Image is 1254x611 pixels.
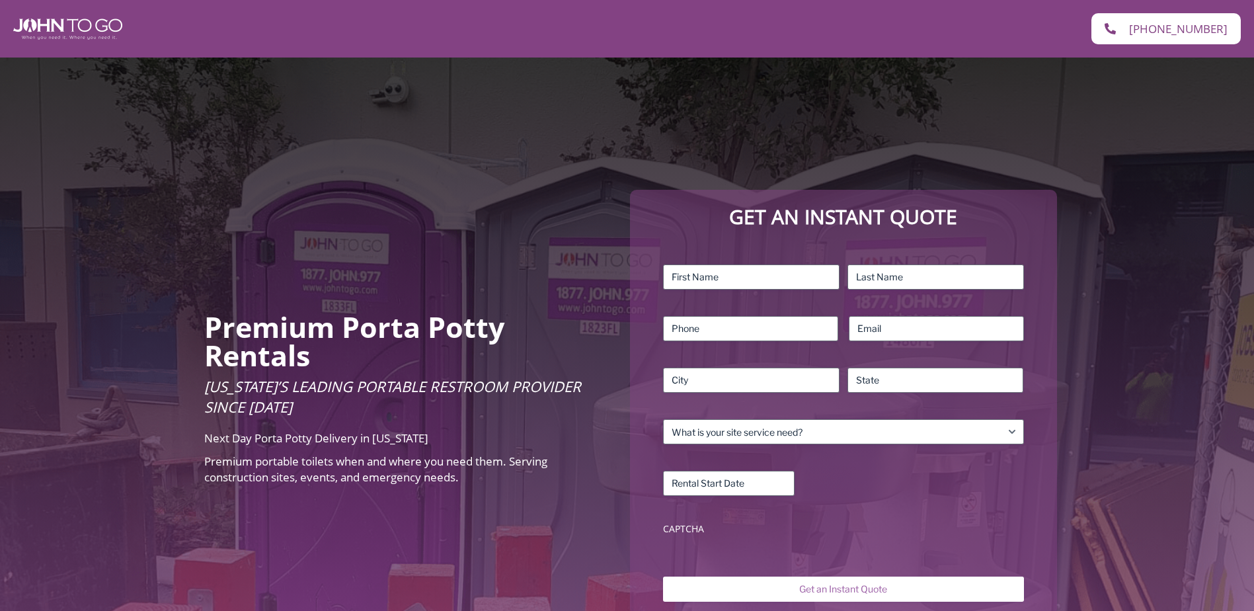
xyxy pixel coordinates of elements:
[204,313,611,370] h2: Premium Porta Potty Rentals
[204,376,581,417] span: [US_STATE]’s Leading Portable Restroom Provider Since [DATE]
[847,265,1024,290] input: Last Name
[663,577,1023,602] input: Get an Instant Quote
[1129,23,1228,34] span: [PHONE_NUMBER]
[204,430,428,446] span: Next Day Porta Potty Delivery in [US_STATE]
[13,19,122,40] img: John To Go
[663,265,840,290] input: First Name
[663,368,840,393] input: City
[849,316,1024,341] input: Email
[663,522,1023,536] label: CAPTCHA
[663,316,838,341] input: Phone
[847,368,1024,393] input: State
[1091,13,1241,44] a: [PHONE_NUMBER]
[663,471,795,496] input: Rental Start Date
[204,454,547,485] span: Premium portable toilets when and where you need them. Serving construction sites, events, and em...
[643,203,1043,231] p: Get an Instant Quote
